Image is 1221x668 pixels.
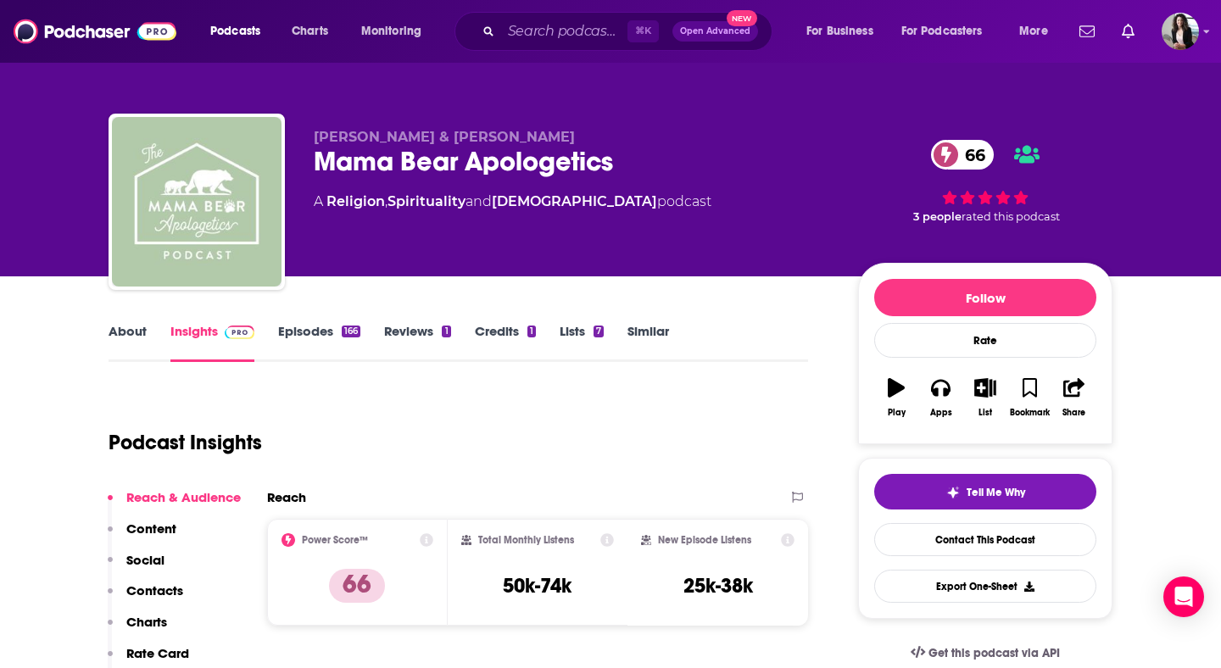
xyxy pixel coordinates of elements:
a: InsightsPodchaser Pro [170,323,254,362]
span: For Business [806,19,873,43]
a: 66 [931,140,994,170]
input: Search podcasts, credits, & more... [501,18,627,45]
img: Podchaser - Follow, Share and Rate Podcasts [14,15,176,47]
div: 1 [442,326,450,337]
div: 1 [527,326,536,337]
div: Search podcasts, credits, & more... [471,12,789,51]
a: Charts [281,18,338,45]
button: Contacts [108,582,183,614]
div: Play [888,408,906,418]
a: Show notifications dropdown [1115,17,1141,46]
a: Reviews1 [384,323,450,362]
div: 166 [342,326,360,337]
span: 3 people [913,210,962,223]
button: open menu [349,18,443,45]
button: open menu [794,18,895,45]
button: Show profile menu [1162,13,1199,50]
span: ⌘ K [627,20,659,42]
span: and [466,193,492,209]
h2: New Episode Listens [658,534,751,546]
img: Podchaser Pro [225,326,254,339]
button: open menu [890,18,1007,45]
p: Content [126,520,176,537]
div: 66 3 peoplerated this podcast [858,129,1112,234]
h3: 25k-38k [683,573,753,598]
div: Open Intercom Messenger [1163,576,1204,617]
p: Reach & Audience [126,489,241,505]
span: Podcasts [210,19,260,43]
h1: Podcast Insights [109,430,262,455]
button: Social [108,552,164,583]
button: Open AdvancedNew [672,21,758,42]
button: Follow [874,279,1096,316]
p: 66 [329,569,385,603]
span: 66 [948,140,994,170]
button: List [963,367,1007,428]
button: open menu [1007,18,1069,45]
a: Spirituality [387,193,466,209]
img: User Profile [1162,13,1199,50]
span: Tell Me Why [967,486,1025,499]
p: Social [126,552,164,568]
p: Charts [126,614,167,630]
span: Logged in as ElizabethCole [1162,13,1199,50]
span: Get this podcast via API [928,646,1060,660]
button: Bookmark [1007,367,1051,428]
span: Monitoring [361,19,421,43]
span: Charts [292,19,328,43]
button: Play [874,367,918,428]
h2: Total Monthly Listens [478,534,574,546]
img: Mama Bear Apologetics [112,117,282,287]
button: tell me why sparkleTell Me Why [874,474,1096,509]
span: rated this podcast [962,210,1060,223]
a: Similar [627,323,669,362]
div: 7 [594,326,604,337]
a: Show notifications dropdown [1073,17,1101,46]
button: Charts [108,614,167,645]
span: Open Advanced [680,27,750,36]
span: , [385,193,387,209]
div: List [978,408,992,418]
a: About [109,323,147,362]
span: For Podcasters [901,19,983,43]
button: Apps [918,367,962,428]
button: Share [1052,367,1096,428]
h2: Reach [267,489,306,505]
span: New [727,10,757,26]
div: Apps [930,408,952,418]
span: More [1019,19,1048,43]
button: Content [108,520,176,552]
a: [DEMOGRAPHIC_DATA] [492,193,657,209]
p: Contacts [126,582,183,598]
a: Credits1 [475,323,536,362]
h2: Power Score™ [302,534,368,546]
a: Religion [326,193,385,209]
div: Share [1062,408,1085,418]
a: Contact This Podcast [874,523,1096,556]
div: Rate [874,323,1096,358]
div: A podcast [314,192,711,212]
button: Export One-Sheet [874,570,1096,603]
span: [PERSON_NAME] & [PERSON_NAME] [314,129,575,145]
img: tell me why sparkle [946,486,960,499]
button: Reach & Audience [108,489,241,520]
button: open menu [198,18,282,45]
p: Rate Card [126,645,189,661]
h3: 50k-74k [503,573,571,598]
a: Lists7 [560,323,604,362]
div: Bookmark [1010,408,1050,418]
a: Episodes166 [278,323,360,362]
